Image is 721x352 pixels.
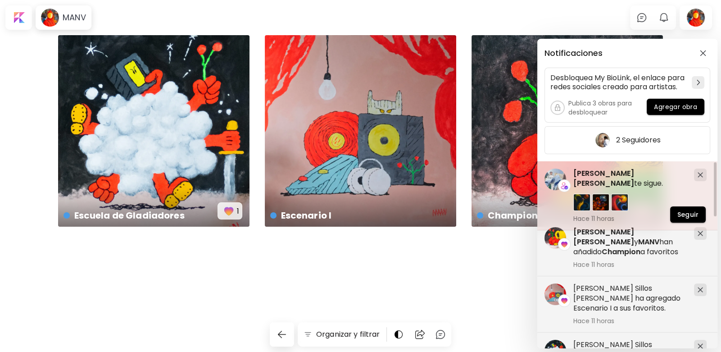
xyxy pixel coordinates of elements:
[573,317,687,325] span: Hace 11 horas
[573,227,687,257] h5: y han añadido a favoritos
[573,215,687,223] span: Hace 11 horas
[638,237,659,247] span: MANV
[697,80,700,85] img: chevron
[647,99,704,115] button: Agregar obra
[654,102,697,112] span: Agregar obra
[573,283,687,313] h5: [PERSON_NAME] Sillos [PERSON_NAME] ha agregado Escenario I a sus favoritos.
[616,136,661,145] h5: 2 Seguidores
[700,50,706,56] img: closeButton
[602,247,640,257] span: Champion
[550,73,688,91] h5: Desbloquea My BioLink, el enlace para redes sociales creado para artistas.
[544,49,603,58] h5: Notificaciones
[677,210,698,219] span: Seguir
[568,99,647,117] h5: Publica 3 obras para desbloquear
[670,206,706,223] button: Seguir
[696,46,710,60] button: closeButton
[647,99,704,117] a: Agregar obra
[573,227,634,247] span: [PERSON_NAME] [PERSON_NAME]
[573,261,687,269] span: Hace 11 horas
[573,168,634,188] span: [PERSON_NAME] [PERSON_NAME]
[573,169,687,188] h5: te sigue.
